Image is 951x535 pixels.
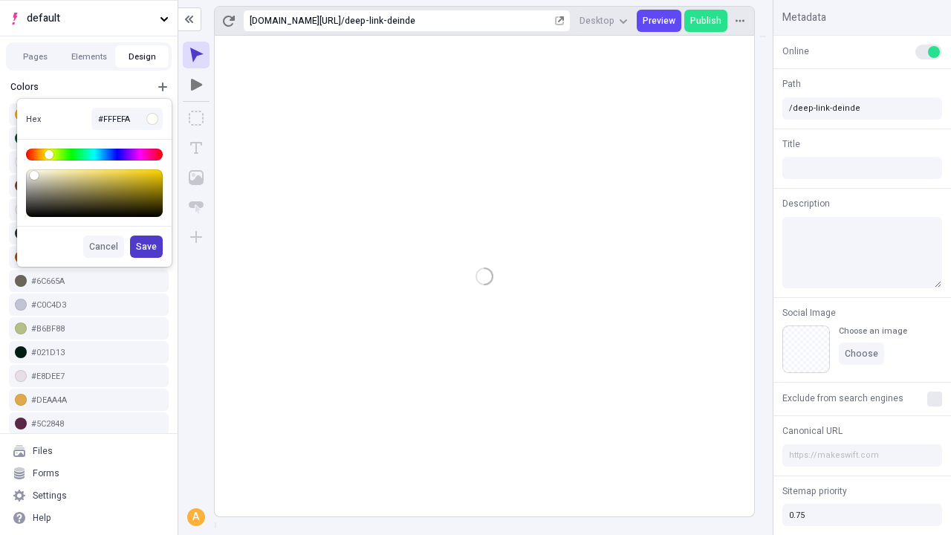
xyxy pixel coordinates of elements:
button: Cancel [83,236,124,258]
div: [URL][DOMAIN_NAME] [250,15,341,27]
button: #DEAA4A [9,389,169,411]
button: Button [183,194,210,221]
div: Hex [26,114,74,125]
button: Pages [9,45,62,68]
button: #5C2848 [9,412,169,435]
div: #C0C4D3 [31,299,163,311]
button: Desktop [574,10,634,32]
button: Save [130,236,163,258]
button: Text [183,134,210,161]
span: Cancel [89,241,118,253]
div: / [341,15,345,27]
span: Title [782,137,800,151]
span: Publish [690,15,721,27]
span: Choose [845,348,878,360]
div: deep-link-deinde [345,15,552,27]
span: Preview [643,15,675,27]
button: #B6BF88 [9,317,169,340]
div: Choose an image [839,325,907,337]
button: Elements [62,45,116,68]
span: Exclude from search engines [782,392,903,405]
button: Design [116,45,169,68]
button: #104C2E [9,127,169,149]
div: Help [33,512,51,524]
div: #DEAA4A [31,395,163,406]
button: Preview [637,10,681,32]
button: #6C665A [9,270,169,292]
button: #744634 [9,175,169,197]
div: #5C2848 [31,418,163,429]
button: #F2EDF2 [9,198,169,221]
span: default [27,10,154,27]
span: Save [136,241,157,253]
button: Box [183,105,210,132]
span: Sitemap priority [782,484,847,498]
input: https://makeswift.com [782,444,942,467]
div: Colors [9,80,148,94]
button: #F4A825 [9,103,169,126]
div: A [189,510,204,525]
span: Desktop [580,15,614,27]
button: Publish [684,10,727,32]
span: Description [782,197,830,210]
button: #283333 [9,222,169,244]
span: Path [782,77,801,91]
div: #B6BF88 [31,323,163,334]
button: Image [183,164,210,191]
div: Files [33,445,53,457]
div: #E8DEE7 [31,371,163,382]
button: #FBF5FE [9,151,169,173]
span: Online [782,45,809,58]
button: #E8DEE7 [9,365,169,387]
div: Forms [33,467,59,479]
button: Choose [839,343,884,365]
button: #94571E [9,246,169,268]
span: Canonical URL [782,424,843,438]
div: #6C665A [31,276,163,287]
div: #021D13 [31,347,163,358]
button: #C0C4D3 [9,294,169,316]
button: #021D13 [9,341,169,363]
div: Settings [33,490,67,502]
span: Social Image [782,306,836,320]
